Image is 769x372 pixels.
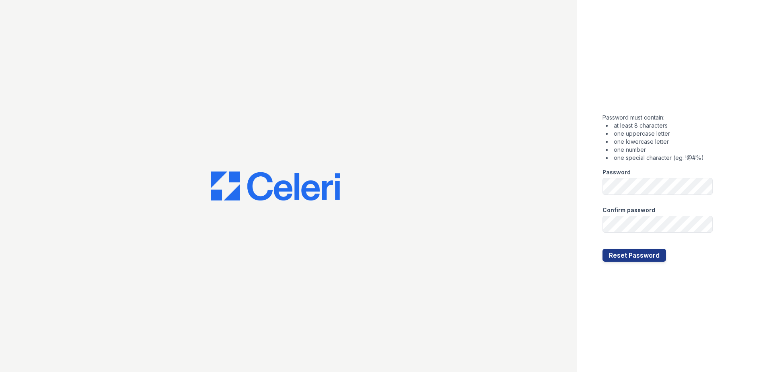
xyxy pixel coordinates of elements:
[606,130,713,138] li: one uppercase letter
[602,249,666,262] button: Reset Password
[602,206,655,214] label: Confirm password
[606,138,713,146] li: one lowercase letter
[602,114,713,162] div: Password must contain:
[211,172,340,200] img: CE_Logo_Blue-a8612792a0a2168367f1c8372b55b34899dd931a85d93a1a3d3e32e68fde9ad4.png
[602,168,631,176] label: Password
[606,122,713,130] li: at least 8 characters
[606,154,713,162] li: one special character (eg: !@#%)
[606,146,713,154] li: one number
